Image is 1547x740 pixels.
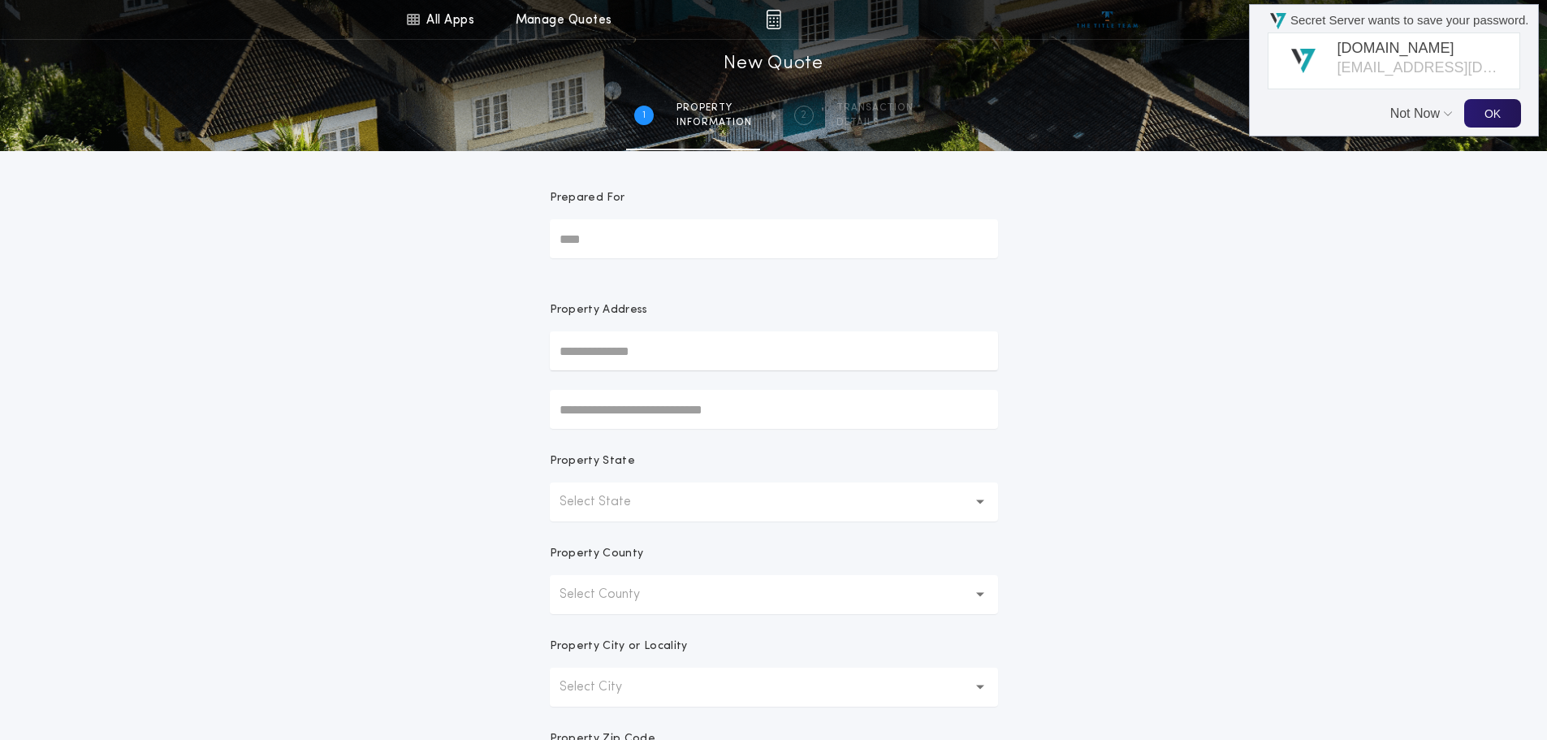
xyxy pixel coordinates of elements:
[560,677,648,697] p: Select City
[550,302,998,318] p: Property Address
[560,492,657,512] p: Select State
[550,638,688,655] p: Property City or Locality
[550,190,625,206] p: Prepared For
[724,51,823,77] h1: New Quote
[676,116,752,129] span: information
[1077,11,1138,28] img: vs-icon
[550,453,635,470] p: Property State
[550,483,998,521] button: Select State
[550,668,998,707] button: Select City
[836,116,914,129] span: details
[642,109,646,122] h2: 1
[560,585,666,604] p: Select County
[836,102,914,115] span: Transaction
[550,219,998,258] input: Prepared For
[766,10,781,29] img: img
[550,546,644,562] p: Property County
[801,109,806,122] h2: 2
[676,102,752,115] span: Property
[550,575,998,614] button: Select County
